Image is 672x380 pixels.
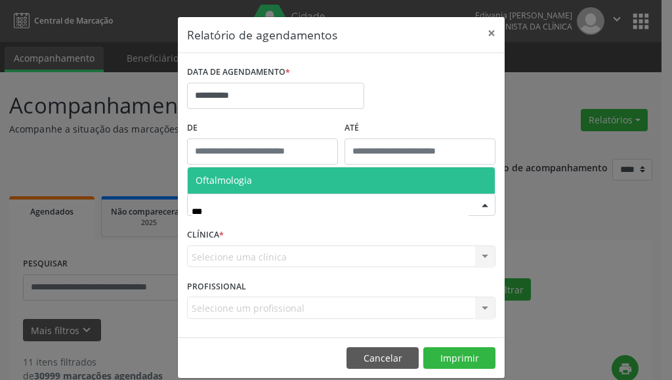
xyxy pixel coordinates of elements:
label: PROFISSIONAL [187,276,246,297]
label: De [187,118,338,138]
button: Imprimir [423,347,495,369]
label: CLÍNICA [187,225,224,245]
button: Cancelar [346,347,419,369]
label: DATA DE AGENDAMENTO [187,62,290,83]
button: Close [478,17,505,49]
label: ATÉ [345,118,495,138]
span: Oftalmologia [196,174,252,186]
h5: Relatório de agendamentos [187,26,337,43]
